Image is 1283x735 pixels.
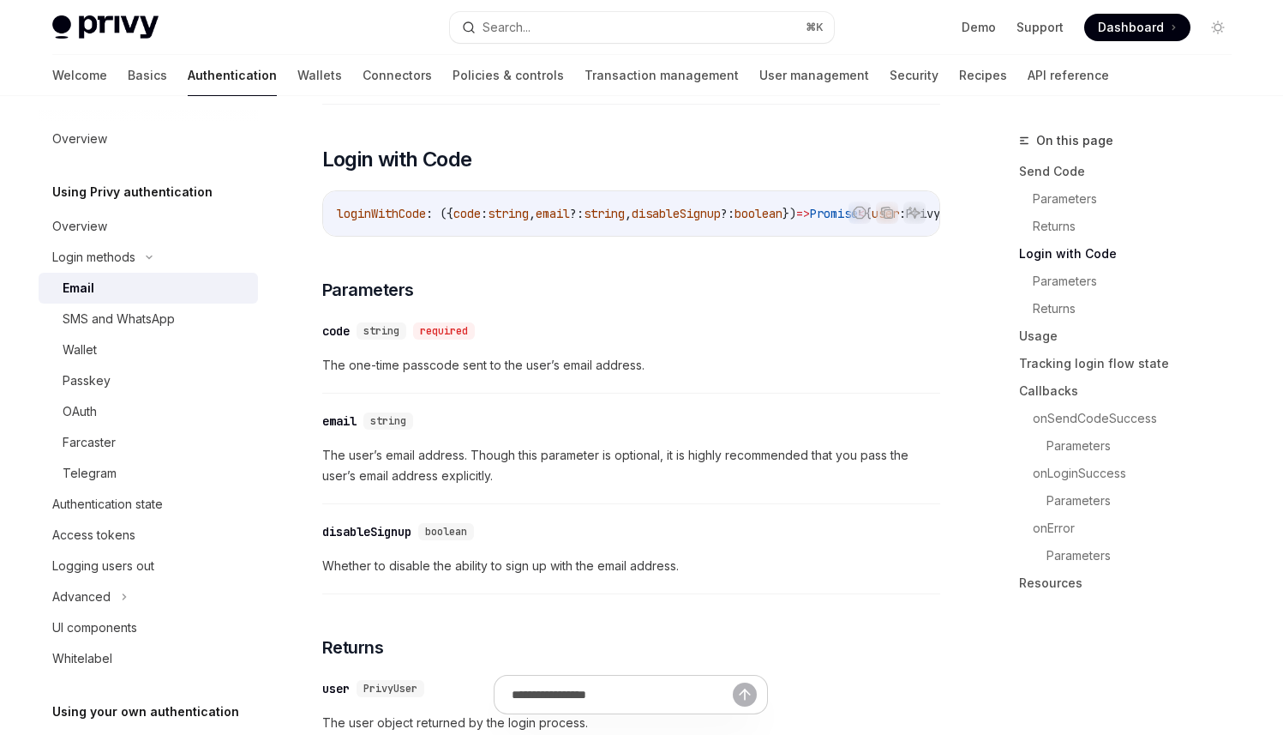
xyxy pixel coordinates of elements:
[721,206,734,221] span: ?:
[39,458,258,489] a: Telegram
[63,309,175,329] div: SMS and WhatsApp
[1019,350,1245,377] a: Tracking login flow state
[63,432,116,453] div: Farcaster
[322,445,940,486] span: The user’s email address. Though this parameter is optional, it is highly recommended that you pa...
[52,556,154,576] div: Logging users out
[481,206,488,221] span: :
[322,146,472,173] span: Login with Code
[488,206,529,221] span: string
[584,206,625,221] span: string
[188,55,277,96] a: Authentication
[322,322,350,340] div: code
[337,206,426,221] span: loginWithCode
[903,202,926,224] button: Ask AI
[1033,515,1245,542] a: onError
[52,182,213,202] h5: Using Privy authentication
[536,206,570,221] span: email
[890,55,938,96] a: Security
[806,21,824,34] span: ⌘ K
[322,413,357,430] div: email
[363,55,432,96] a: Connectors
[39,211,258,242] a: Overview
[52,525,135,545] div: Access tokens
[453,206,481,221] span: code
[63,340,97,360] div: Wallet
[52,15,159,39] img: light logo
[1046,487,1245,515] a: Parameters
[1033,405,1245,432] a: onSendCodeSuccess
[782,206,796,221] span: })
[413,322,475,340] div: required
[1019,158,1245,185] a: Send Code
[1046,432,1245,460] a: Parameters
[39,520,258,551] a: Access tokens
[734,206,782,221] span: boolean
[733,683,757,707] button: Send message
[1033,268,1245,295] a: Parameters
[1019,377,1245,405] a: Callbacks
[52,129,107,149] div: Overview
[450,12,834,43] button: Search...⌘K
[39,643,258,674] a: Whitelabel
[1033,460,1245,487] a: onLoginSuccess
[906,206,968,221] span: PrivyUser
[63,278,94,298] div: Email
[848,202,871,224] button: Report incorrect code
[52,618,137,638] div: UI components
[63,371,111,391] div: Passkey
[39,396,258,427] a: OAuth
[625,206,632,221] span: ,
[1028,55,1109,96] a: API reference
[425,525,467,539] span: boolean
[1019,569,1245,597] a: Resources
[39,334,258,365] a: Wallet
[759,55,869,96] a: User management
[483,17,531,38] div: Search...
[322,355,940,376] span: The one-time passcode sent to the user’s email address.
[1019,322,1245,350] a: Usage
[876,202,898,224] button: Copy the contents from the code block
[363,324,399,338] span: string
[1019,240,1245,268] a: Login with Code
[529,206,536,221] span: ,
[1204,14,1232,41] button: Toggle dark mode
[1033,295,1245,322] a: Returns
[297,55,342,96] a: Wallets
[52,494,163,515] div: Authentication state
[322,523,411,540] div: disableSignup
[39,427,258,458] a: Farcaster
[1084,14,1190,41] a: Dashboard
[39,304,258,334] a: SMS and WhatsApp
[322,278,414,302] span: Parameters
[39,489,258,520] a: Authentication state
[1046,542,1245,569] a: Parameters
[39,551,258,581] a: Logging users out
[585,55,739,96] a: Transaction management
[426,206,453,221] span: : ({
[453,55,564,96] a: Policies & controls
[128,55,167,96] a: Basics
[52,247,135,268] div: Login methods
[52,587,111,607] div: Advanced
[52,702,239,722] h5: Using your own authentication
[872,206,899,221] span: user
[39,365,258,396] a: Passkey
[63,401,97,422] div: OAuth
[322,636,384,660] span: Returns
[52,55,107,96] a: Welcome
[1033,185,1245,213] a: Parameters
[796,206,810,221] span: =>
[370,414,406,428] span: string
[810,206,858,221] span: Promise
[1016,19,1064,36] a: Support
[962,19,996,36] a: Demo
[52,648,112,669] div: Whitelabel
[959,55,1007,96] a: Recipes
[52,216,107,237] div: Overview
[39,273,258,304] a: Email
[63,463,117,484] div: Telegram
[570,206,584,221] span: ?:
[632,206,721,221] span: disableSignup
[899,206,906,221] span: :
[39,124,258,154] a: Overview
